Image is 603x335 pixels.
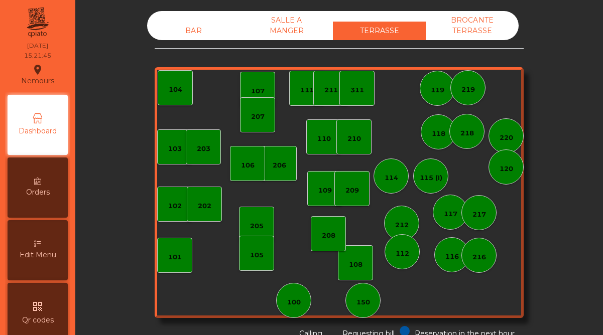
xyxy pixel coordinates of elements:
div: 206 [273,160,286,171]
div: 211 [324,85,338,95]
div: BAR [147,22,240,40]
div: 220 [500,133,513,143]
div: 109 [318,186,332,196]
div: 216 [472,252,486,262]
div: 212 [395,220,409,230]
div: BROCANTE TERRASSE [426,11,519,40]
div: 100 [287,297,301,307]
div: 120 [500,164,513,174]
div: 102 [168,201,182,211]
div: 112 [396,249,409,259]
div: 104 [169,85,182,95]
div: 207 [251,112,265,122]
div: [DATE] [27,41,48,50]
span: Dashboard [19,126,57,136]
div: 203 [197,144,210,154]
img: qpiato [25,5,50,40]
div: 116 [445,252,459,262]
div: 110 [317,134,331,144]
div: 150 [356,297,370,307]
div: 209 [345,186,359,196]
div: 205 [250,221,264,231]
div: SALLE A MANGER [240,11,333,40]
div: 218 [460,128,474,138]
div: 106 [241,160,255,171]
div: 111 [300,85,314,95]
div: Nemours [21,62,54,87]
div: 210 [347,134,361,144]
div: 117 [444,209,457,219]
span: Edit Menu [20,250,56,260]
div: 119 [431,85,444,95]
i: location_on [32,64,44,76]
span: Orders [26,187,50,198]
div: 114 [385,173,398,183]
div: 311 [350,85,364,95]
div: 115 (I) [420,173,442,183]
div: TERRASSE [333,22,426,40]
div: 103 [168,144,182,154]
span: Qr codes [22,315,54,325]
div: 217 [472,210,486,220]
i: qr_code [32,300,44,312]
div: 219 [461,85,475,95]
div: 15:21:45 [24,51,51,60]
div: 105 [250,250,264,260]
div: 118 [432,129,445,139]
div: 107 [251,86,265,96]
div: 101 [168,252,182,262]
div: 202 [198,201,211,211]
div: 108 [349,260,363,270]
div: 208 [322,231,335,241]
